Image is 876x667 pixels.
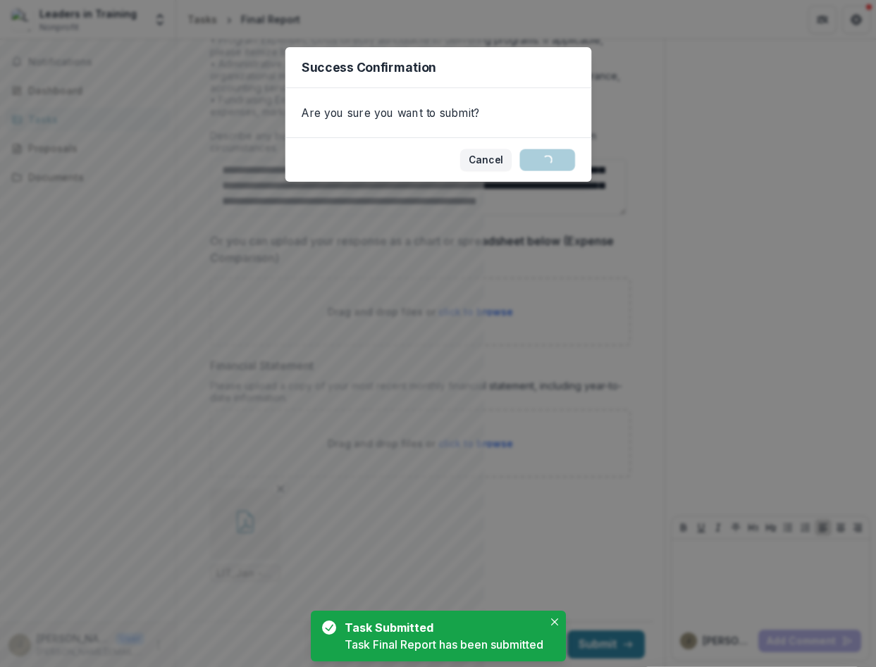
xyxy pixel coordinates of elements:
[345,636,543,653] div: Task Final Report has been submitted
[345,619,538,636] div: Task Submitted
[460,149,512,170] button: Cancel
[546,613,563,630] button: Close
[285,47,591,88] header: Success Confirmation
[285,88,591,137] div: Are you sure you want to submit?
